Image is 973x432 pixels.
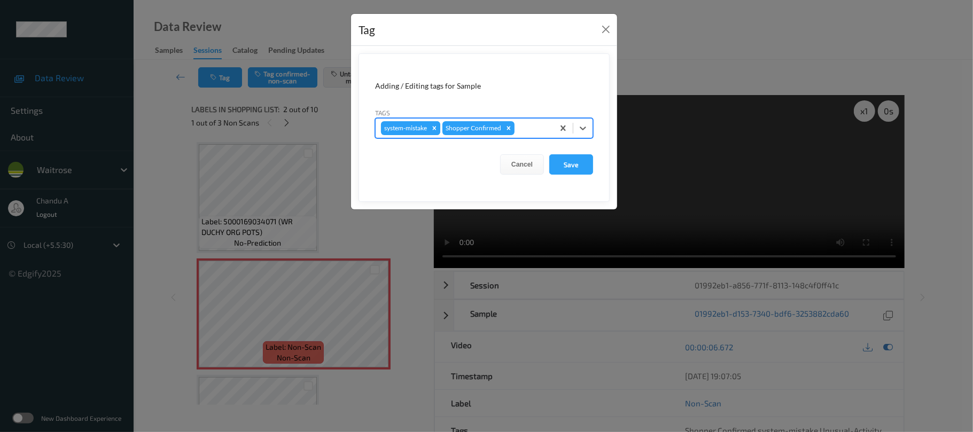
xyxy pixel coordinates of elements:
label: Tags [375,108,390,117]
div: Tag [359,21,375,38]
button: Save [549,154,593,175]
button: Close [598,22,613,37]
div: Shopper Confirmed [442,121,503,135]
button: Cancel [500,154,544,175]
div: Remove system-mistake [429,121,440,135]
div: Remove Shopper Confirmed [503,121,515,135]
div: Adding / Editing tags for Sample [375,81,593,91]
div: system-mistake [381,121,429,135]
